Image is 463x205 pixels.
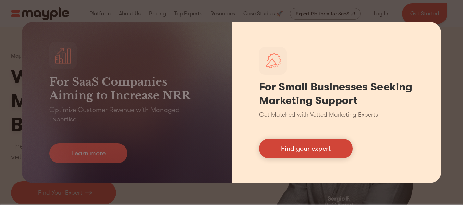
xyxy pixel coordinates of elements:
[259,80,414,107] h1: For Small Businesses Seeking Marketing Support
[49,143,127,163] a: Learn more
[49,105,204,124] p: Optimize Customer Revenue with Managed Expertise
[49,75,204,102] h3: For SaaS Companies Aiming to Increase NRR
[259,110,378,119] p: Get Matched with Vetted Marketing Experts
[259,139,353,158] a: Find your expert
